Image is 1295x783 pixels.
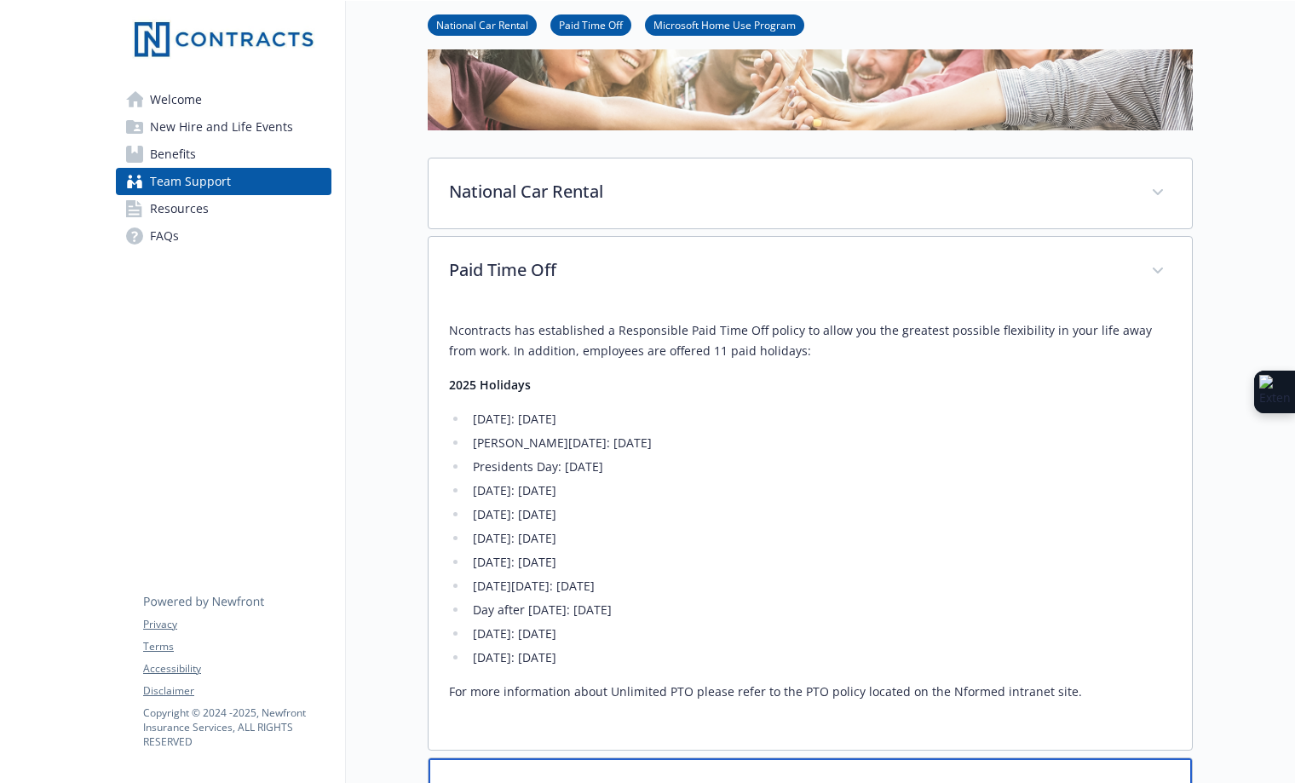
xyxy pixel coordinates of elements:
[468,433,1171,453] li: [PERSON_NAME][DATE]: [DATE]
[468,504,1171,525] li: [DATE]: [DATE]
[429,158,1192,228] div: National Car Rental
[143,639,331,654] a: Terms
[116,222,331,250] a: FAQs
[116,113,331,141] a: New Hire and Life Events
[143,661,331,676] a: Accessibility
[449,320,1171,361] p: Ncontracts has established a Responsible Paid Time Off policy to allow you the greatest possible ...
[150,86,202,113] span: Welcome
[468,624,1171,644] li: [DATE]: [DATE]
[143,617,331,632] a: Privacy
[468,648,1171,668] li: [DATE]: [DATE]
[449,179,1131,204] p: National Car Rental
[143,705,331,749] p: Copyright © 2024 - 2025 , Newfront Insurance Services, ALL RIGHTS RESERVED
[150,141,196,168] span: Benefits
[429,307,1192,750] div: Paid Time Off
[116,141,331,168] a: Benefits
[468,457,1171,477] li: Presidents Day: [DATE]
[150,222,179,250] span: FAQs
[449,257,1131,283] p: Paid Time Off
[468,409,1171,429] li: [DATE]: [DATE]
[116,195,331,222] a: Resources
[468,576,1171,596] li: [DATE][DATE]: [DATE]
[449,377,531,393] strong: 2025 Holidays
[468,552,1171,573] li: [DATE]: [DATE]
[143,683,331,699] a: Disclaimer
[468,481,1171,501] li: [DATE]: [DATE]
[116,168,331,195] a: Team Support
[150,113,293,141] span: New Hire and Life Events
[645,16,804,32] a: Microsoft Home Use Program
[116,86,331,113] a: Welcome
[468,528,1171,549] li: [DATE]: [DATE]
[428,16,537,32] a: National Car Rental
[150,195,209,222] span: Resources
[550,16,631,32] a: Paid Time Off
[1259,375,1290,409] img: Extension Icon
[150,168,231,195] span: Team Support
[449,682,1171,702] p: For more information about Unlimited PTO please refer to the PTO policy located on the Nformed in...
[468,600,1171,620] li: Day after [DATE]: [DATE]
[429,237,1192,307] div: Paid Time Off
